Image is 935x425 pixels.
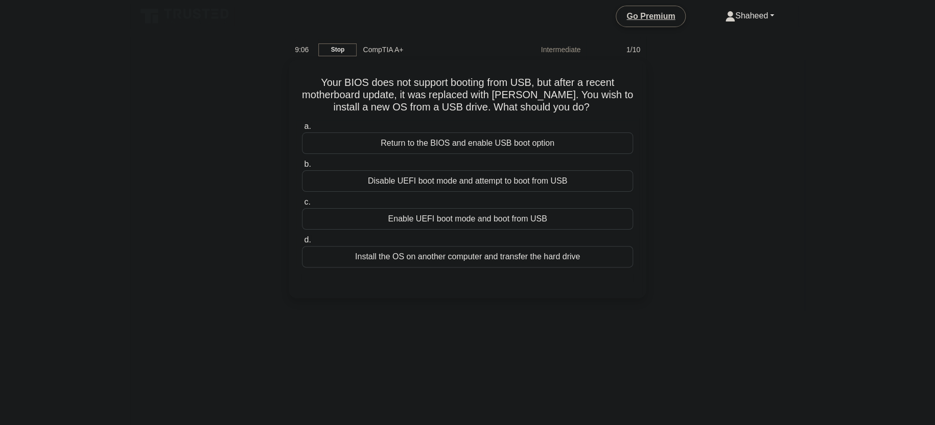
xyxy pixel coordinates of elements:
div: Enable UEFI boot mode and boot from USB [302,208,633,230]
div: Return to the BIOS and enable USB boot option [302,132,633,154]
div: 1/10 [587,39,646,60]
span: b. [304,160,311,168]
div: Disable UEFI boot mode and attempt to boot from USB [302,170,633,192]
a: Go Premium [620,10,681,23]
a: Shaheed [700,6,799,26]
h5: Your BIOS does not support booting from USB, but after a recent motherboard update, it was replac... [301,76,634,114]
div: Install the OS on another computer and transfer the hard drive [302,246,633,267]
a: Stop [318,43,357,56]
span: c. [304,197,310,206]
span: a. [304,122,311,130]
span: d. [304,235,311,244]
div: 9:06 [289,39,318,60]
div: Intermediate [497,39,587,60]
div: CompTIA A+ [357,39,497,60]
